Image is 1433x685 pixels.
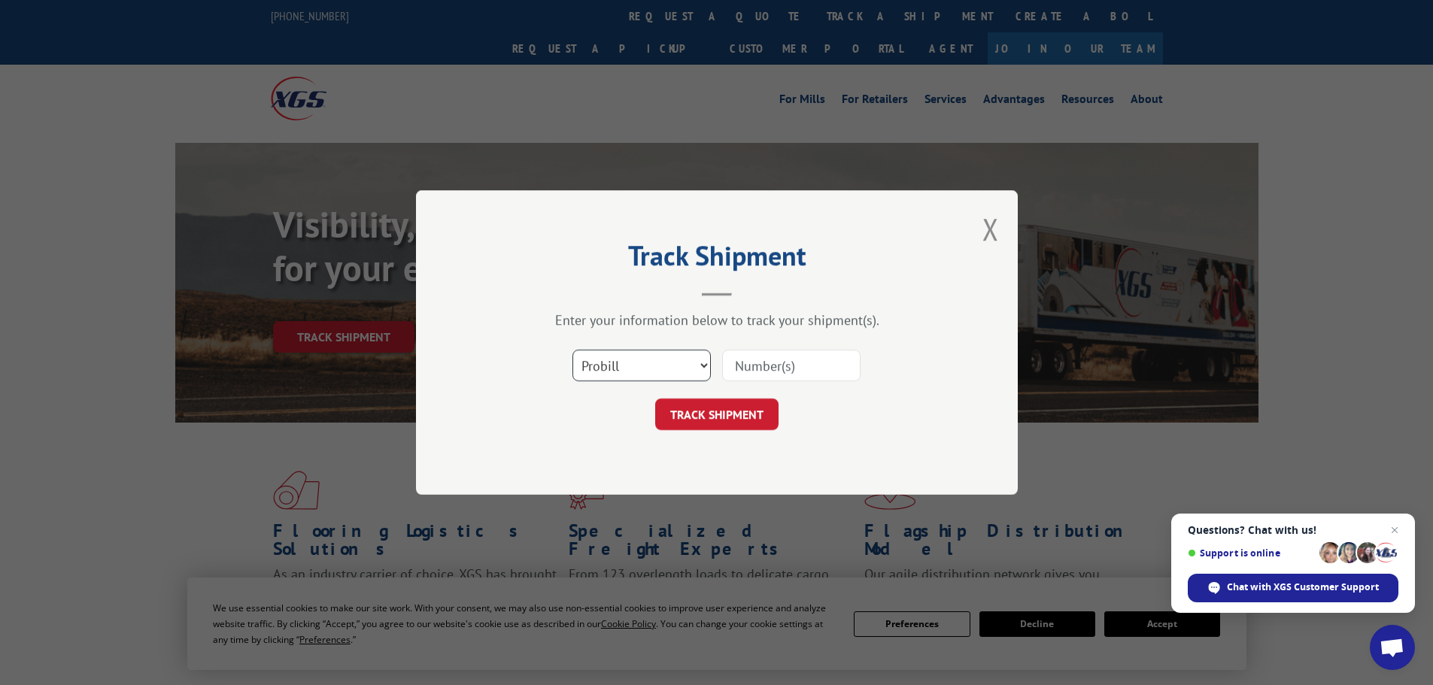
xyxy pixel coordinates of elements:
[655,399,779,430] button: TRACK SHIPMENT
[491,311,943,329] div: Enter your information below to track your shipment(s).
[1188,547,1314,559] span: Support is online
[1188,524,1398,536] span: Questions? Chat with us!
[491,245,943,274] h2: Track Shipment
[982,209,999,249] button: Close modal
[1370,625,1415,670] a: Open chat
[722,350,861,381] input: Number(s)
[1188,574,1398,602] span: Chat with XGS Customer Support
[1227,580,1379,594] span: Chat with XGS Customer Support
